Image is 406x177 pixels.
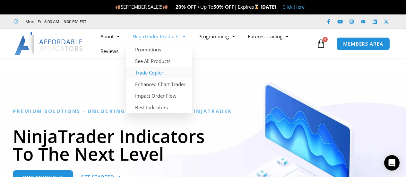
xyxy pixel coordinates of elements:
iframe: Customer reviews powered by Trustpilot [95,18,192,25]
ul: NinjaTrader Products [126,44,192,113]
a: Promotions [126,44,192,55]
a: Best Indicators [126,102,192,113]
a: Trade Copier [126,67,192,78]
a: MEMBERS AREA [336,37,390,50]
a: See All Products [126,55,192,67]
a: Impact Order Flow [126,90,192,102]
a: Programming [192,29,241,44]
a: Reviews [94,44,125,58]
a: NinjaTrader Products [126,29,192,44]
a: Click Here [282,4,305,10]
img: ⌛ [254,4,259,9]
span: MEMBERS AREA [343,41,383,46]
h1: NinjaTrader Indicators To The Next Level [13,127,393,163]
nav: Menu [94,29,315,58]
a: About [94,29,126,44]
span: SEPTEMBER SALE!!! Up To | Expires [115,4,261,10]
h6: Premium Solutions - Unlocking the Potential in NinjaTrader [13,108,393,114]
img: LogoAI | Affordable Indicators – NinjaTrader [14,32,83,55]
a: Futures Trading [241,29,295,44]
strong: 20% OFF + [176,4,200,10]
img: 🍂 [163,4,168,9]
a: 0 [307,34,335,53]
div: Open Intercom Messenger [384,155,400,171]
span: 0 [323,37,328,42]
strong: 50% OFF [213,4,234,10]
strong: [DATE] [261,4,276,10]
span: Mon - Fri: 8:00 AM – 6:00 PM EST [24,18,86,25]
img: 🍂 [116,4,120,9]
a: Enhanced Chart Trader [126,78,192,90]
